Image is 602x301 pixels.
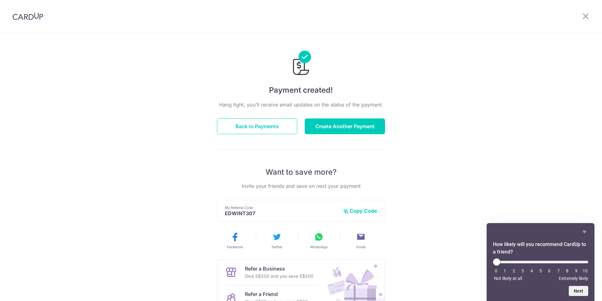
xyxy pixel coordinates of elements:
button: Create Another Payment [305,118,385,134]
button: Twitter [258,232,295,249]
button: Next question [569,286,588,296]
p: My Referral Code [225,205,338,210]
p: Hang tight, you’ll receive email updates on the status of the payment. [217,101,385,108]
li: 5 [537,268,544,273]
li: 10 [582,268,588,273]
li: 8 [564,268,570,273]
button: Email [342,232,379,249]
span: Twitter [271,244,283,249]
p: EDWINT307 [225,210,338,216]
button: Hide survey [581,228,588,236]
img: CardUp [13,13,43,20]
p: Invite your friends and save on next your payment [217,182,385,190]
span: Email [356,244,366,249]
li: 3 [520,268,526,273]
p: Refer a Business [245,265,314,272]
div: How likely will you recommend CardUp to a friend? Select an option from 0 to 10, with 0 being Not... [493,258,588,281]
p: Want to save more? [217,167,385,177]
span: Facebook [227,244,243,249]
h2: How likely will you recommend CardUp to a friend? Select an option from 0 to 10, with 0 being Not... [493,241,588,256]
img: Payments [291,51,311,77]
li: 0 [493,268,499,273]
li: 2 [511,268,517,273]
button: Facebook [216,232,253,249]
span: WhatsApp [310,244,328,249]
span: Not likely at all [494,276,522,281]
li: 9 [573,268,579,273]
h4: Payment created! [217,85,385,96]
li: 6 [546,268,552,273]
span: Extremely likely [559,276,588,281]
p: Refer a Friend [245,290,308,298]
div: How likely will you recommend CardUp to a friend? Select an option from 0 to 10, with 0 being Not... [493,228,588,296]
li: 4 [529,268,535,273]
button: Back to Payments [217,118,297,134]
button: WhatsApp [300,232,337,249]
li: 7 [555,268,562,273]
li: 1 [502,268,508,273]
p: Give S$200 and you save S$200 [245,272,314,280]
button: Copy Code [343,208,377,214]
